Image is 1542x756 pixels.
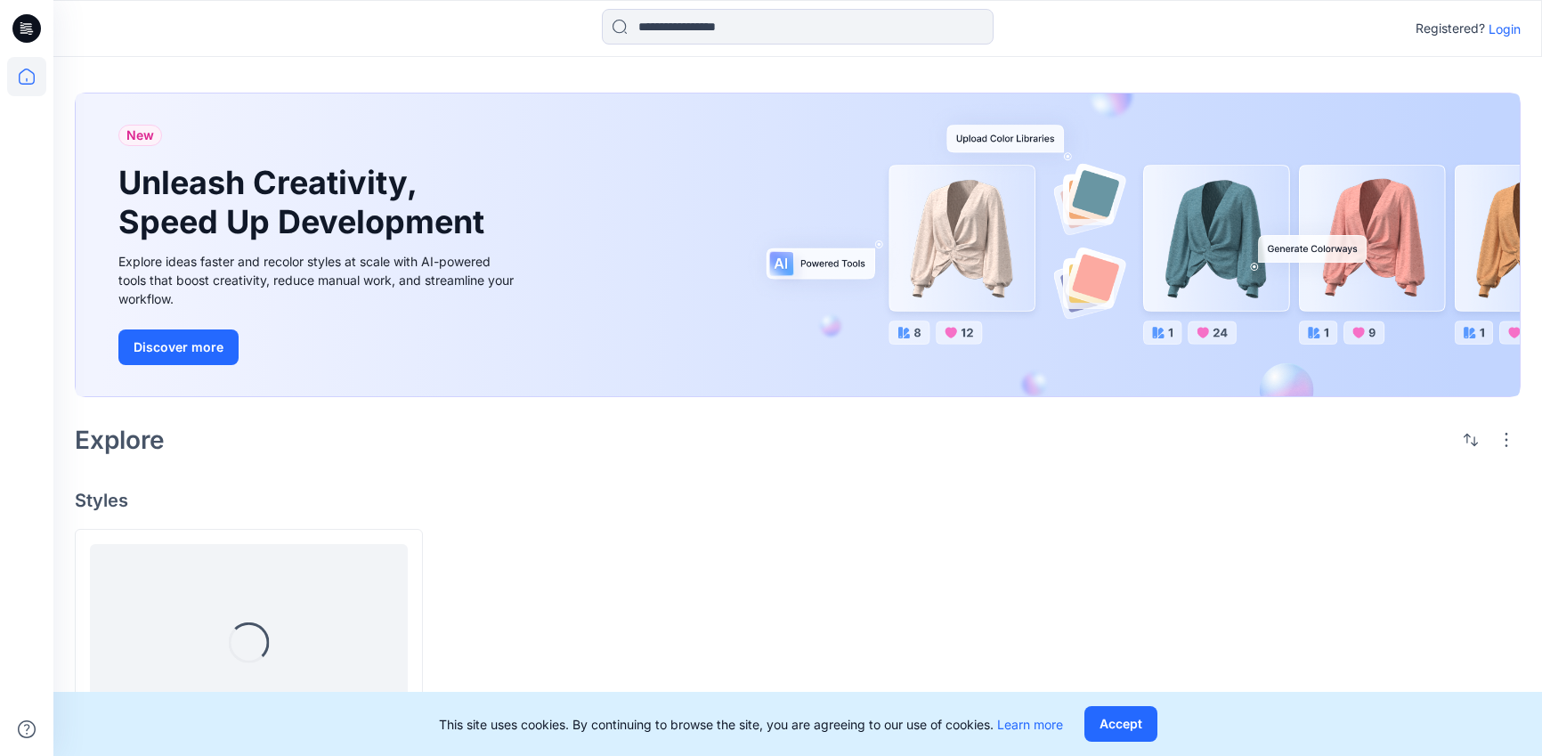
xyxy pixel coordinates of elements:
[997,717,1063,732] a: Learn more
[118,164,492,240] h1: Unleash Creativity, Speed Up Development
[75,426,165,454] h2: Explore
[1084,706,1157,742] button: Accept
[75,490,1521,511] h4: Styles
[118,252,519,308] div: Explore ideas faster and recolor styles at scale with AI-powered tools that boost creativity, red...
[126,125,154,146] span: New
[439,715,1063,734] p: This site uses cookies. By continuing to browse the site, you are agreeing to our use of cookies.
[118,329,239,365] button: Discover more
[118,329,519,365] a: Discover more
[1489,20,1521,38] p: Login
[1416,18,1485,39] p: Registered?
